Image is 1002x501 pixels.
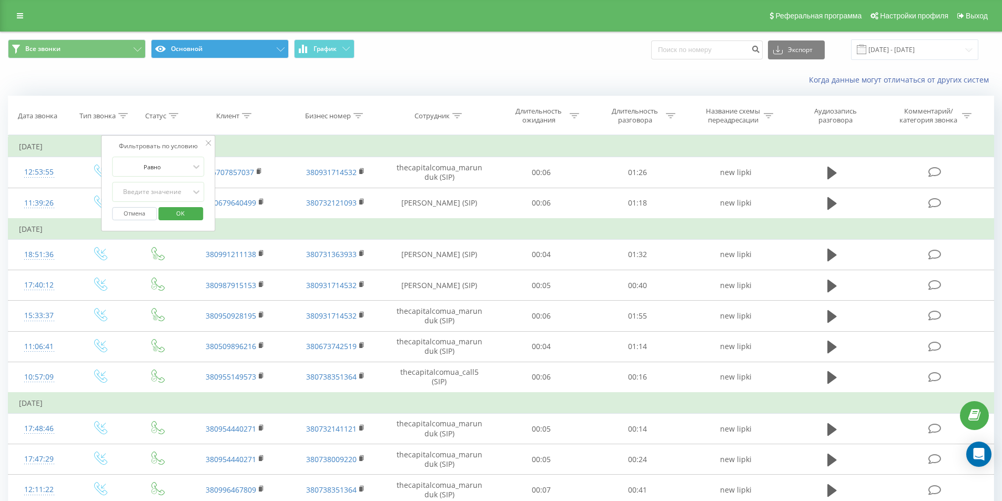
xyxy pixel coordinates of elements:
[511,107,567,125] div: Длительность ожидания
[685,362,785,393] td: new lipki
[206,280,256,290] a: 380987915153
[313,45,337,53] span: График
[966,12,988,20] span: Выход
[809,75,994,85] a: Когда данные могут отличаться от других систем
[306,167,357,177] a: 380931714532
[966,442,991,467] div: Open Intercom Messenger
[685,301,785,331] td: new lipki
[19,305,59,326] div: 15:33:37
[19,418,59,439] div: 17:48:46
[8,136,994,157] td: [DATE]
[386,188,493,219] td: [PERSON_NAME] (SIP)
[306,249,357,259] a: 380731363933
[306,280,357,290] a: 380931714532
[294,39,355,58] button: График
[206,311,256,321] a: 380950928195
[166,205,195,221] span: OK
[685,239,785,270] td: new lipki
[112,141,205,151] div: Фильтровать по условию
[590,331,686,362] td: 01:14
[158,207,203,220] button: OK
[18,111,57,120] div: Дата звонка
[19,275,59,295] div: 17:40:12
[880,12,948,20] span: Настройки профиля
[306,372,357,382] a: 380738351364
[306,424,357,434] a: 380732141121
[206,454,256,464] a: 380954440271
[685,331,785,362] td: new lipki
[19,367,59,387] div: 10:57:09
[305,111,351,120] div: Бизнес номер
[386,444,493,475] td: thecapitalcomua_marunduk (SIP)
[206,424,256,434] a: 380954440271
[705,107,761,125] div: Название схемы переадресации
[386,239,493,270] td: [PERSON_NAME] (SIP)
[414,111,450,120] div: Сотрудник
[607,107,663,125] div: Длительность разговора
[590,301,686,331] td: 01:55
[206,249,256,259] a: 380991211138
[493,362,590,393] td: 00:06
[306,485,357,495] a: 380738351364
[206,372,256,382] a: 380955149573
[19,336,59,357] div: 11:06:41
[19,193,59,213] div: 11:39:26
[685,188,785,219] td: new lipki
[590,239,686,270] td: 01:32
[493,331,590,362] td: 00:04
[145,111,166,120] div: Статус
[386,157,493,188] td: thecapitalcomua_marunduk (SIP)
[306,454,357,464] a: 380738009220
[8,219,994,240] td: [DATE]
[493,301,590,331] td: 00:06
[651,40,763,59] input: Поиск по номеру
[19,244,59,265] div: 18:51:36
[493,188,590,219] td: 00:06
[216,111,239,120] div: Клиент
[685,444,785,475] td: new lipki
[590,362,686,393] td: 00:16
[206,341,256,351] a: 380509896216
[19,449,59,469] div: 17:47:29
[685,157,785,188] td: new lipki
[775,12,862,20] span: Реферальная программа
[25,45,60,53] span: Все звонки
[493,414,590,444] td: 00:05
[768,40,825,59] button: Экспорт
[685,414,785,444] td: new lipki
[19,479,59,500] div: 12:11:22
[898,107,959,125] div: Комментарий/категория звонка
[112,207,157,220] button: Отмена
[19,162,59,182] div: 12:53:55
[590,414,686,444] td: 00:14
[493,157,590,188] td: 00:06
[386,414,493,444] td: thecapitalcomua_marunduk (SIP)
[306,341,357,351] a: 380673742519
[386,331,493,362] td: thecapitalcomua_marunduk (SIP)
[8,393,994,414] td: [DATE]
[386,270,493,301] td: [PERSON_NAME] (SIP)
[79,111,116,120] div: Тип звонка
[590,188,686,219] td: 01:18
[206,198,256,208] a: 380679640499
[306,311,357,321] a: 380931714532
[8,39,146,58] button: Все звонки
[493,270,590,301] td: 00:05
[685,270,785,301] td: new lipki
[590,157,686,188] td: 01:26
[386,301,493,331] td: thecapitalcomua_marunduk (SIP)
[590,444,686,475] td: 00:24
[115,188,190,196] div: Введите значение
[208,167,254,177] a: 36707857037
[493,444,590,475] td: 00:05
[801,107,869,125] div: Аудиозапись разговора
[590,270,686,301] td: 00:40
[386,362,493,393] td: thecapitalcomua_call5 (SIP)
[493,239,590,270] td: 00:04
[306,198,357,208] a: 380732121093
[151,39,289,58] button: Основной
[206,485,256,495] a: 380996467809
